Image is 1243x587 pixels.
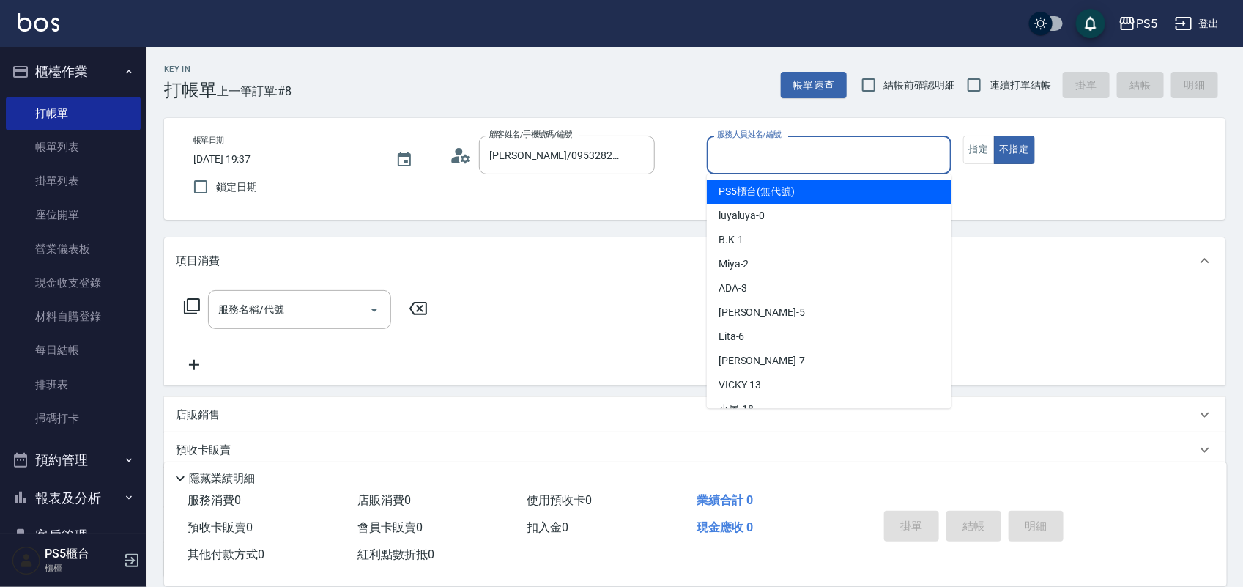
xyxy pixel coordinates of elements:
[719,209,765,224] span: luyaluya -0
[363,298,386,322] button: Open
[527,493,593,507] span: 使用預收卡 0
[527,520,569,534] span: 扣入金 0
[1136,15,1157,33] div: PS5
[1113,9,1163,39] button: PS5
[719,330,745,345] span: Lita -6
[6,300,141,333] a: 材料自購登錄
[6,97,141,130] a: 打帳單
[188,547,264,561] span: 其他付款方式 0
[6,368,141,402] a: 排班表
[6,479,141,517] button: 報表及分析
[164,432,1225,468] div: 預收卡販賣
[176,254,220,269] p: 項目消費
[717,129,782,140] label: 服務人員姓名/編號
[357,493,411,507] span: 店販消費 0
[176,407,220,423] p: 店販銷售
[719,354,805,369] span: [PERSON_NAME] -7
[164,64,217,74] h2: Key In
[176,443,231,458] p: 預收卡販賣
[697,520,753,534] span: 現金應收 0
[6,266,141,300] a: 現金收支登錄
[164,397,1225,432] div: 店販銷售
[6,198,141,232] a: 座位開單
[719,257,749,273] span: Miya -2
[719,306,805,321] span: [PERSON_NAME] -5
[6,517,141,555] button: 客戶管理
[719,402,754,418] span: 小屋 -18
[6,232,141,266] a: 營業儀表板
[18,13,59,32] img: Logo
[781,72,847,99] button: 帳單速查
[1169,10,1225,37] button: 登出
[6,130,141,164] a: 帳單列表
[188,520,253,534] span: 預收卡販賣 0
[6,53,141,91] button: 櫃檯作業
[6,402,141,435] a: 掃碼打卡
[884,78,956,93] span: 結帳前確認明細
[697,493,753,507] span: 業績合計 0
[387,142,422,177] button: Choose date, selected date is 2025-08-17
[164,237,1225,284] div: 項目消費
[216,180,257,195] span: 鎖定日期
[357,547,434,561] span: 紅利點數折抵 0
[193,147,381,171] input: YYYY/MM/DD hh:mm
[193,135,224,146] label: 帳單日期
[963,136,995,164] button: 指定
[6,441,141,479] button: 預約管理
[994,136,1035,164] button: 不指定
[489,129,573,140] label: 顧客姓名/手機號碼/編號
[719,378,762,394] span: VICKY -13
[164,80,217,100] h3: 打帳單
[719,281,747,297] span: ADA -3
[6,164,141,198] a: 掛單列表
[45,561,119,575] p: 櫃檯
[6,333,141,367] a: 每日結帳
[357,520,423,534] span: 會員卡販賣 0
[1076,9,1105,38] button: save
[719,185,795,200] span: PS5櫃台 (無代號)
[990,78,1051,93] span: 連續打單結帳
[188,493,241,507] span: 服務消費 0
[45,547,119,561] h5: PS5櫃台
[12,546,41,575] img: Person
[217,82,292,100] span: 上一筆訂單:#8
[719,233,743,248] span: B.K -1
[189,471,255,487] p: 隱藏業績明細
